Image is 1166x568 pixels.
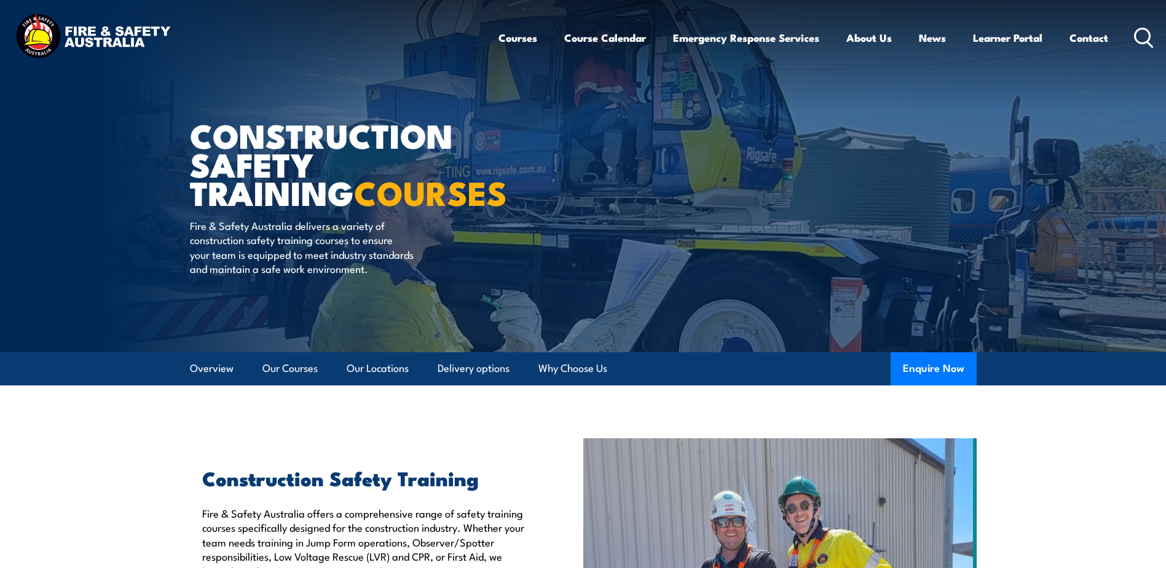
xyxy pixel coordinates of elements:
a: Emergency Response Services [673,22,819,54]
strong: COURSES [354,166,507,217]
h1: CONSTRUCTION SAFETY TRAINING [190,120,494,207]
a: Courses [498,22,537,54]
a: Contact [1069,22,1108,54]
button: Enquire Now [891,352,977,385]
a: Delivery options [438,352,510,385]
p: Fire & Safety Australia delivers a variety of construction safety training courses to ensure your... [190,218,414,276]
a: Our Courses [262,352,318,385]
a: News [919,22,946,54]
a: Course Calendar [564,22,646,54]
a: Why Choose Us [538,352,607,385]
a: Our Locations [347,352,409,385]
a: About Us [846,22,892,54]
a: Overview [190,352,234,385]
h2: Construction Safety Training [202,469,527,486]
a: Learner Portal [973,22,1042,54]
